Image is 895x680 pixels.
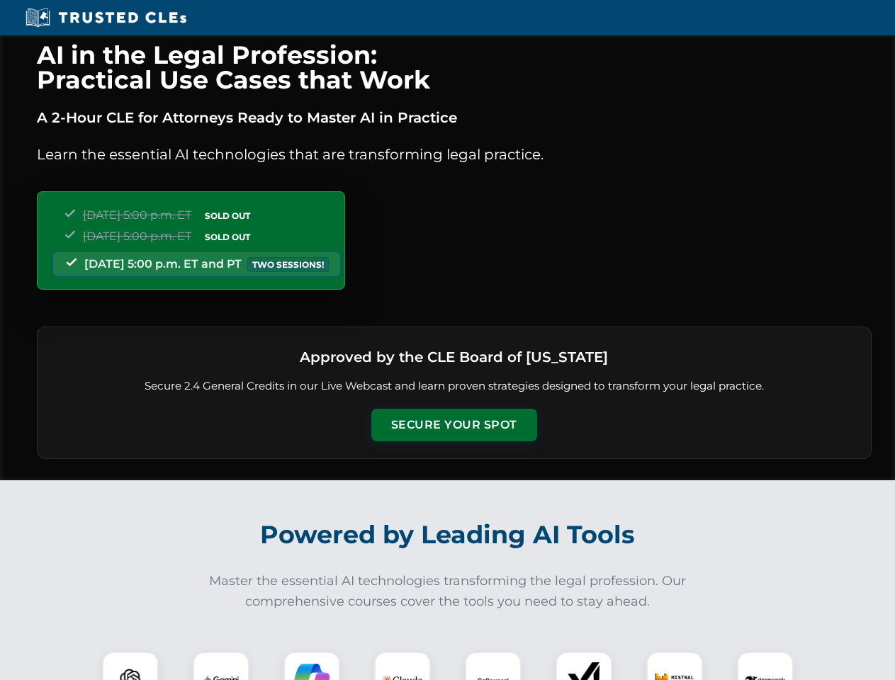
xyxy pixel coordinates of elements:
[371,409,537,441] button: Secure Your Spot
[83,229,191,243] span: [DATE] 5:00 p.m. ET
[200,571,696,612] p: Master the essential AI technologies transforming the legal profession. Our comprehensive courses...
[55,378,854,395] p: Secure 2.4 General Credits in our Live Webcast and learn proven strategies designed to transform ...
[83,208,191,222] span: [DATE] 5:00 p.m. ET
[37,106,872,129] p: A 2-Hour CLE for Attorneys Ready to Master AI in Practice
[37,143,872,166] p: Learn the essential AI technologies that are transforming legal practice.
[200,229,255,244] span: SOLD OUT
[21,7,191,28] img: Trusted CLEs
[37,42,872,92] h1: AI in the Legal Profession: Practical Use Cases that Work
[300,344,608,370] h3: Approved by the CLE Board of [US_STATE]
[55,510,840,560] h2: Powered by Leading AI Tools
[200,208,255,223] span: SOLD OUT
